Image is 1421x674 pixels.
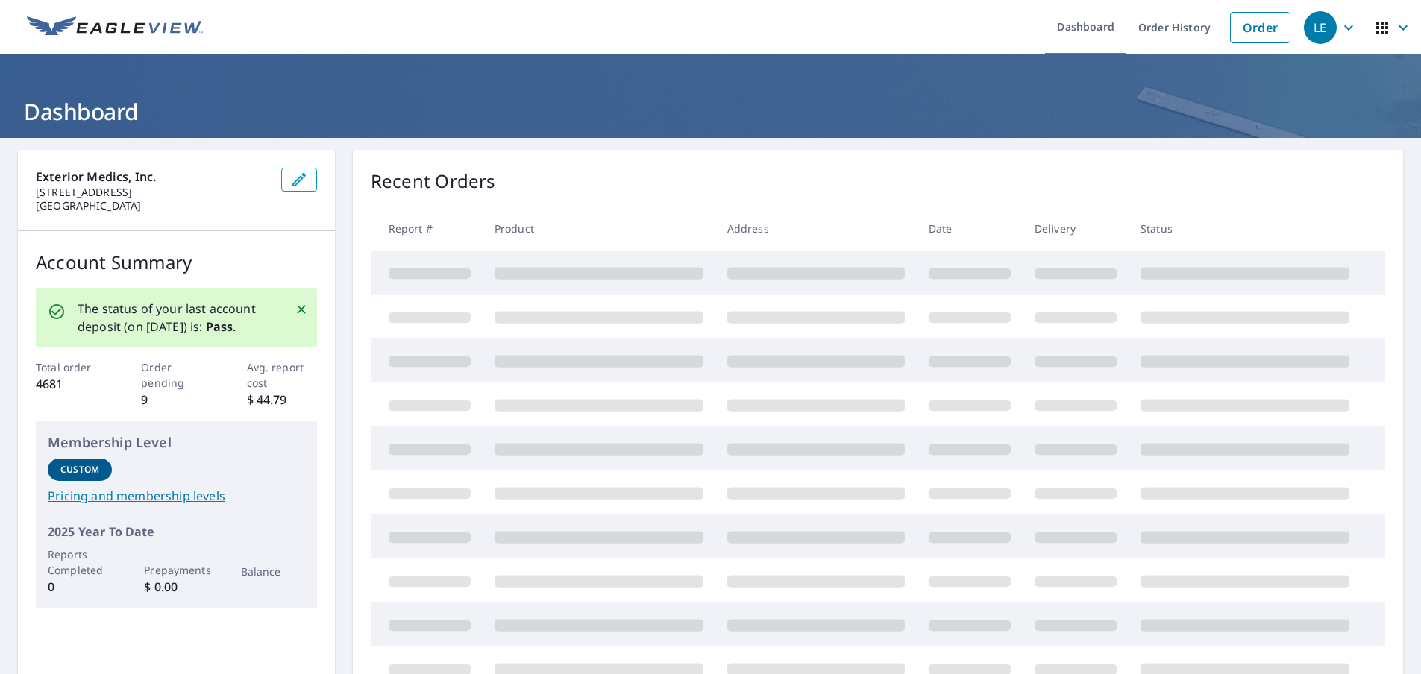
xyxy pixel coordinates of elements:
[247,359,317,391] p: Avg. report cost
[144,578,208,596] p: $ 0.00
[48,487,305,505] a: Pricing and membership levels
[292,300,311,319] button: Close
[483,207,715,251] th: Product
[1129,207,1361,251] th: Status
[60,463,99,476] p: Custom
[18,96,1403,127] h1: Dashboard
[36,199,269,212] p: [GEOGRAPHIC_DATA]
[371,168,496,195] p: Recent Orders
[36,186,269,199] p: [STREET_ADDRESS]
[48,547,112,578] p: Reports Completed
[27,16,203,39] img: EV Logo
[36,359,106,375] p: Total order
[48,432,305,453] p: Membership Level
[48,523,305,541] p: 2025 Year To Date
[917,207,1023,251] th: Date
[715,207,917,251] th: Address
[36,168,269,186] p: Exterior Medics, Inc.
[1304,11,1337,44] div: LE
[206,318,233,335] b: Pass
[141,359,211,391] p: Order pending
[141,391,211,409] p: 9
[48,578,112,596] p: 0
[78,300,277,336] p: The status of your last account deposit (on [DATE]) is: .
[1023,207,1129,251] th: Delivery
[1230,12,1290,43] a: Order
[247,391,317,409] p: $ 44.79
[371,207,483,251] th: Report #
[144,562,208,578] p: Prepayments
[36,249,317,276] p: Account Summary
[241,564,305,579] p: Balance
[36,375,106,393] p: 4681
